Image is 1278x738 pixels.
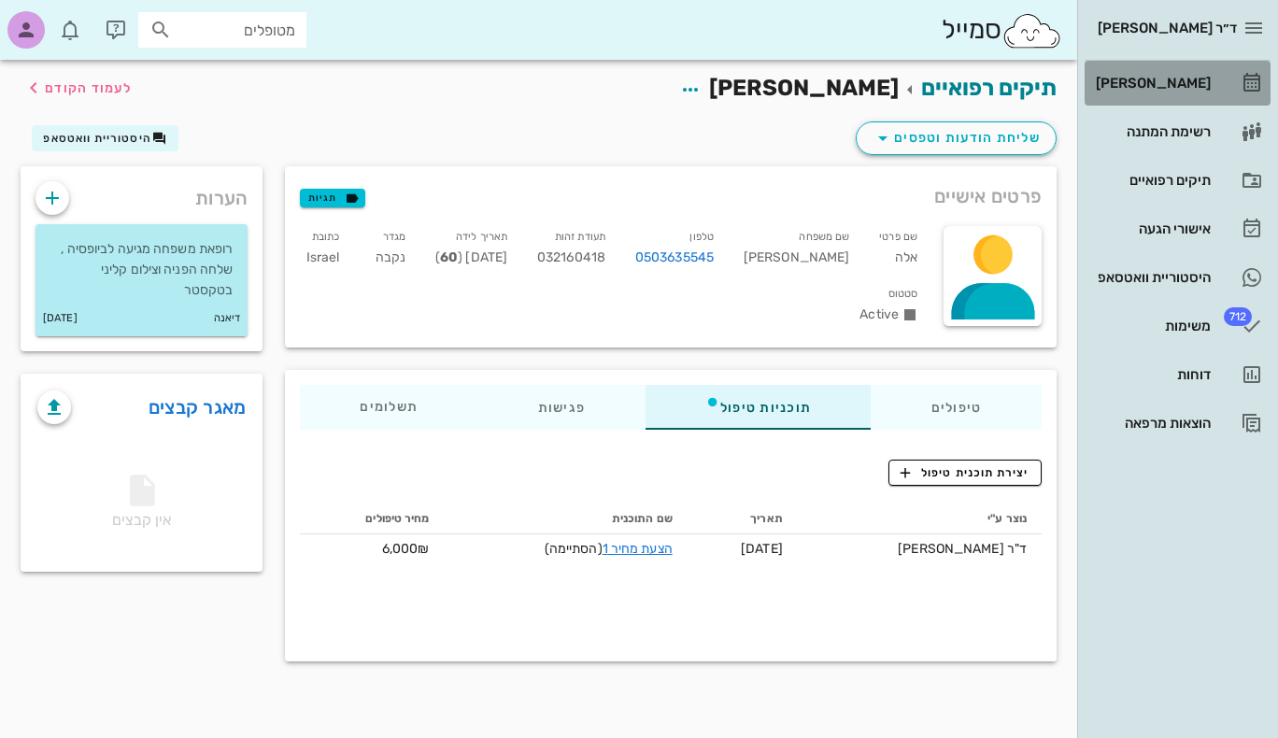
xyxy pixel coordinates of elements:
a: רשימת המתנה [1085,109,1271,154]
span: תג [1224,307,1252,326]
div: פגישות [478,385,646,430]
th: נוצר ע"י [798,504,1042,534]
div: אלה [864,222,932,279]
span: תשלומים [361,401,419,414]
a: היסטוריית וואטסאפ [1085,255,1271,300]
button: שליחת הודעות וטפסים [856,121,1057,155]
small: [DATE] [43,308,78,329]
td: [DATE] [688,534,798,564]
div: היסטוריית וואטסאפ [1092,270,1211,285]
div: אישורי הגעה [1092,221,1211,236]
span: [PERSON_NAME] [709,75,899,101]
div: משימות [1092,319,1211,334]
div: רשימת המתנה [1092,124,1211,139]
strong: 60 [440,249,458,265]
th: תאריך [688,504,798,534]
th: מחיר טיפולים [300,504,444,534]
span: 032160418 [537,249,605,265]
div: סמייל [942,10,1062,50]
div: הוצאות מרפאה [1092,416,1211,431]
span: Israel [306,249,340,265]
button: תגיות [300,189,365,207]
div: טיפולים [872,385,1042,430]
a: אישורי הגעה [1085,206,1271,251]
span: אין קבצים [112,480,171,529]
a: [PERSON_NAME] [1085,61,1271,106]
button: היסטוריית וואטסאפ [32,125,178,151]
span: תג [55,15,66,26]
span: [DATE] ( ) [435,249,507,265]
td: ד"ר [PERSON_NAME] [798,534,1042,564]
small: מגדר [383,231,405,243]
span: שליחת הודעות וטפסים [872,127,1041,149]
a: הוצאות מרפאה [1085,401,1271,446]
td: 6,000₪ [300,534,444,564]
a: דוחות [1085,352,1271,397]
p: רופאת משפחה מגיעה לביופסיה , שלחה הפניה וצילום קליני בטקסטר [50,239,233,301]
span: פרטים אישיים [934,181,1042,211]
small: תעודת זהות [555,231,605,243]
div: תוכניות טיפול [646,385,872,430]
small: סטטוס [888,288,918,300]
button: לעמוד הקודם [22,71,132,105]
small: תאריך לידה [456,231,507,243]
a: 0503635545 [635,248,714,268]
a: תגמשימות [1085,304,1271,348]
div: [PERSON_NAME] [1092,76,1211,91]
small: כתובת [312,231,340,243]
img: SmileCloud logo [1001,12,1062,50]
a: הצעת מחיר 1 [603,541,673,557]
small: שם משפחה [799,231,849,243]
span: ד״ר [PERSON_NAME] [1098,20,1237,36]
div: [PERSON_NAME] [729,222,864,279]
small: דיאנה [214,308,241,329]
div: הערות [21,166,263,220]
th: שם התוכנית [445,504,688,534]
a: תיקים רפואיים [921,75,1057,101]
small: טלפון [689,231,714,243]
div: דוחות [1092,367,1211,382]
span: (הסתיימה) [545,541,673,557]
a: מאגר קבצים [149,392,247,422]
div: תיקים רפואיים [1092,173,1211,188]
a: תיקים רפואיים [1085,158,1271,203]
span: יצירת תוכנית טיפול [901,464,1029,481]
div: נקבה [355,222,420,279]
span: היסטוריית וואטסאפ [43,132,151,145]
span: תגיות [308,190,357,206]
span: Active [859,306,899,322]
small: שם פרטי [879,231,917,243]
button: יצירת תוכנית טיפול [888,460,1042,486]
span: לעמוד הקודם [45,80,132,96]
